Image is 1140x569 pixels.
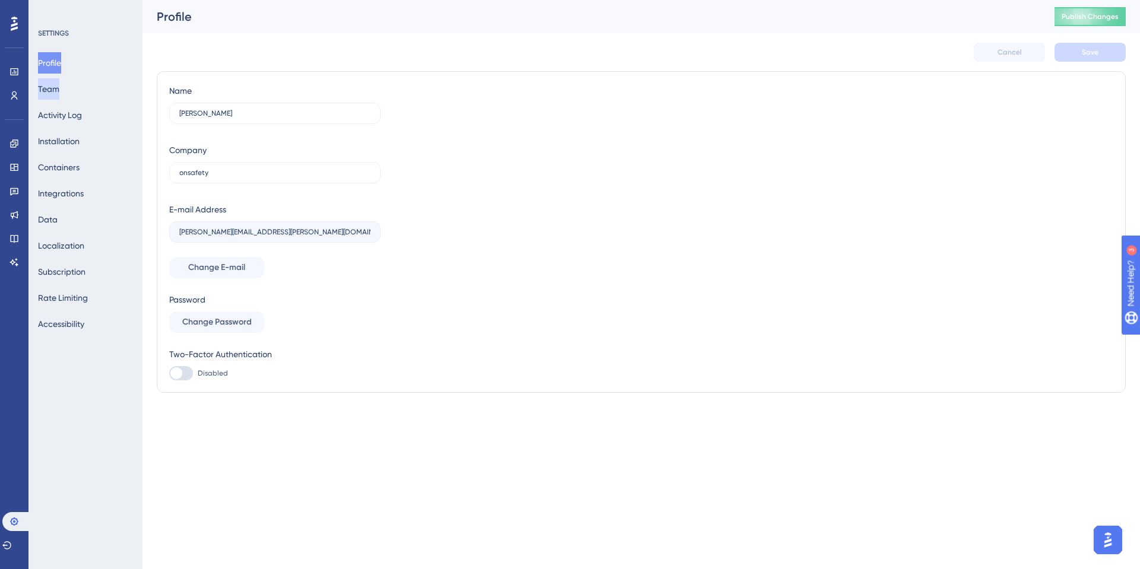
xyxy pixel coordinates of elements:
span: Publish Changes [1062,12,1119,21]
button: Change Password [169,311,264,333]
div: Company [169,143,207,157]
button: Subscription [38,261,85,282]
div: Name [169,84,192,98]
div: E-mail Address [169,202,226,217]
button: Team [38,78,59,100]
button: Activity Log [38,104,82,126]
span: Need Help? [28,3,74,17]
button: Data [38,209,58,230]
button: Containers [38,157,80,178]
button: Installation [38,131,80,152]
div: SETTINGS [38,28,134,38]
input: Company Name [179,169,370,177]
button: Rate Limiting [38,287,88,309]
button: Integrations [38,183,84,204]
button: Accessibility [38,313,84,335]
button: Cancel [974,43,1045,62]
input: E-mail Address [179,228,370,236]
span: Change Password [182,315,252,329]
div: 3 [83,6,86,15]
input: Name Surname [179,109,370,117]
iframe: UserGuiding AI Assistant Launcher [1090,522,1126,558]
span: Save [1082,47,1098,57]
button: Publish Changes [1054,7,1126,26]
div: Password [169,293,381,307]
span: Cancel [997,47,1022,57]
span: Change E-mail [188,260,245,275]
button: Profile [38,52,61,74]
div: Profile [157,8,1025,25]
span: Disabled [198,368,228,378]
button: Localization [38,235,84,256]
button: Change E-mail [169,257,264,278]
button: Save [1054,43,1126,62]
div: Two-Factor Authentication [169,347,381,361]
